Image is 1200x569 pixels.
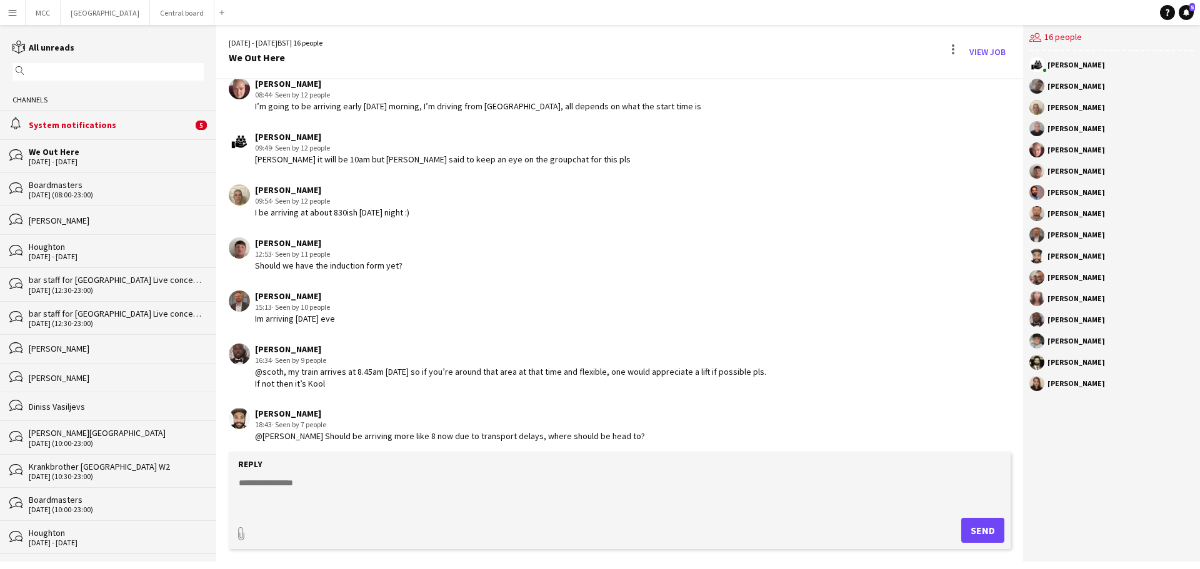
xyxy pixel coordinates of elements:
div: [PERSON_NAME] [255,237,402,249]
a: View Job [964,42,1011,62]
div: 08:44 [255,89,701,101]
span: · Seen by 9 people [272,355,326,365]
div: @[PERSON_NAME] Should be arriving more like 8 now due to transport delays, where should be head to? [255,430,645,442]
div: I’m going to be arriving early [DATE] morning, I’m driving from [GEOGRAPHIC_DATA], all depends on... [255,101,701,112]
span: · Seen by 7 people [272,420,326,429]
div: @scoth, my train arrives at 8.45am [DATE] so if you’re around that area at that time and flexible... [255,366,766,388]
div: [PERSON_NAME] [1047,295,1105,302]
div: [DATE] - [DATE] [29,538,204,547]
button: MCC [26,1,61,25]
div: [PERSON_NAME] [1047,146,1105,154]
div: 15:13 [255,302,335,313]
div: [PERSON_NAME] [1047,252,1105,260]
div: Houghton [29,527,204,538]
div: Boardmasters [29,494,204,505]
div: 16:34 [255,355,766,366]
div: Diniss Vasiljevs [29,401,204,412]
span: · Seen by 12 people [272,90,330,99]
div: [PERSON_NAME] [29,215,204,226]
div: 12:53 [255,249,402,260]
button: Central board [150,1,214,25]
div: [PERSON_NAME] [1047,167,1105,175]
div: [PERSON_NAME] [1047,274,1105,281]
div: 18:43 [255,419,645,430]
div: We Out Here [29,146,204,157]
span: · Seen by 12 people [272,143,330,152]
button: [GEOGRAPHIC_DATA] [61,1,150,25]
div: [PERSON_NAME] [255,344,766,355]
div: Should we have the induction form yet? [255,260,402,271]
div: [DATE] (10:00-23:00) [29,439,204,448]
div: [PERSON_NAME] [1047,189,1105,196]
button: Send [961,518,1004,543]
div: [DATE] (08:00-23:00) [29,190,204,199]
div: We Out Here [229,52,322,63]
div: [PERSON_NAME] [1047,125,1105,132]
label: Reply [238,458,262,470]
div: [PERSON_NAME] [29,343,204,354]
div: bar staff for [GEOGRAPHIC_DATA] Live concerts [29,274,204,285]
div: [PERSON_NAME] it will be 10am but [PERSON_NAME] said to keep an eye on the groupchat for this pls [255,154,631,165]
div: [PERSON_NAME] [255,184,409,195]
div: [PERSON_NAME] [1047,82,1105,90]
div: 09:54 [255,195,409,207]
div: [PERSON_NAME] [1047,104,1105,111]
div: [PERSON_NAME] [1047,359,1105,366]
div: [DATE] - [DATE] [29,252,204,261]
div: bar staff for [GEOGRAPHIC_DATA] Live concerts [29,308,204,319]
div: [PERSON_NAME] [1047,210,1105,217]
span: 5 [196,121,207,130]
div: 16 people [1029,25,1194,51]
div: [PERSON_NAME] [255,131,631,142]
div: [PERSON_NAME] [1047,316,1105,324]
div: [DATE] (12:30-23:00) [29,319,204,328]
div: Houghton [29,241,204,252]
span: · Seen by 12 people [272,196,330,205]
div: Im arriving [DATE] eve [255,313,335,324]
div: [DATE] (10:00-23:00) [29,505,204,514]
span: · Seen by 11 people [272,249,330,259]
div: [PERSON_NAME] [1047,231,1105,239]
div: [PERSON_NAME] [255,78,701,89]
div: [PERSON_NAME] [255,408,645,419]
div: Krankbrother [GEOGRAPHIC_DATA] W2 [29,461,204,472]
div: [PERSON_NAME][GEOGRAPHIC_DATA] [29,427,204,438]
div: [PERSON_NAME] [29,372,204,383]
div: Boardmasters [29,179,204,190]
a: All unreads [12,42,74,53]
div: [PERSON_NAME] [1047,380,1105,387]
div: I be arriving at about 830ish [DATE] night :) [255,207,409,218]
div: [PERSON_NAME] [1047,337,1105,345]
span: · Seen by 10 people [272,302,330,312]
a: 5 [1179,5,1194,20]
div: [PERSON_NAME] [255,290,335,302]
span: BST [277,38,290,47]
div: [PERSON_NAME] [1047,61,1105,69]
div: [DATE] (12:30-23:00) [29,286,204,295]
div: [DATE] - [DATE] [29,157,204,166]
div: [DATE] - [DATE] | 16 people [229,37,322,49]
div: System notifications [29,119,192,131]
span: 5 [1189,3,1195,11]
div: 09:49 [255,142,631,154]
div: [DATE] (10:30-23:00) [29,472,204,481]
